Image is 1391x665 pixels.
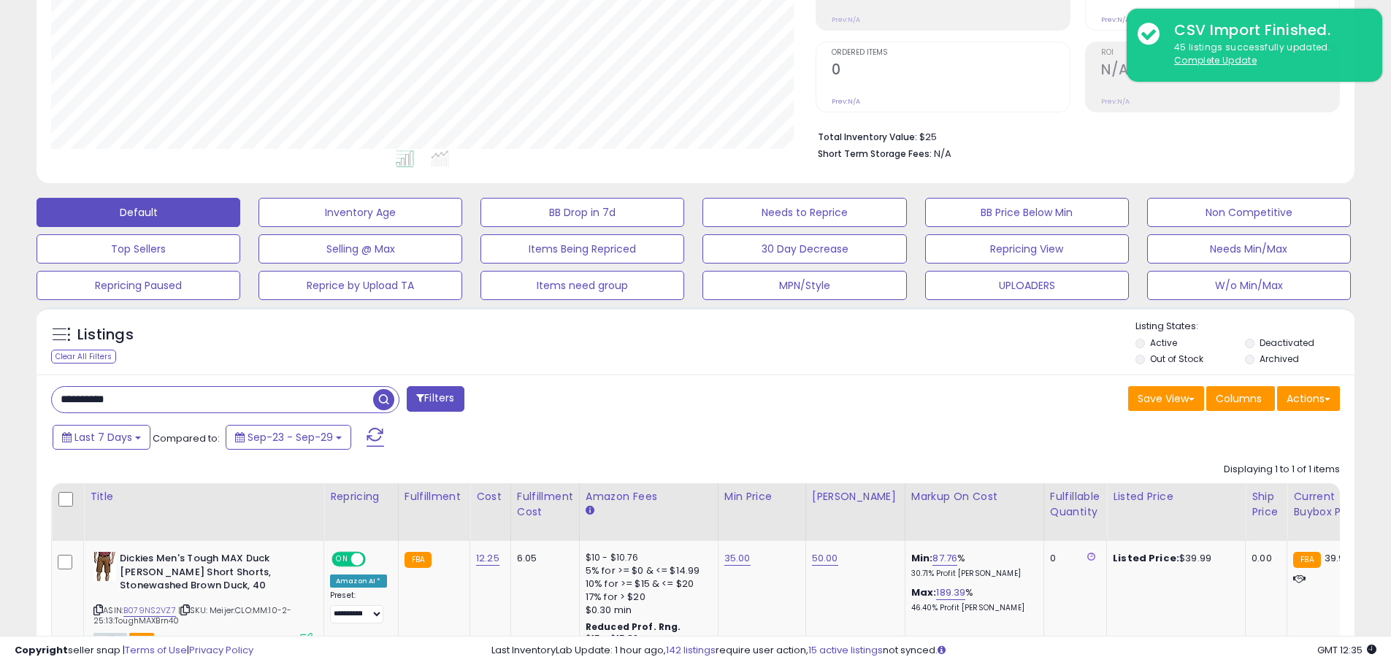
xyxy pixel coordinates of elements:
div: 0.00 [1252,552,1276,565]
span: OFF [364,553,387,566]
div: [PERSON_NAME] [812,489,899,504]
span: 2025-10-7 12:35 GMT [1317,643,1376,657]
div: ASIN: [93,552,313,644]
h5: Listings [77,325,134,345]
div: Preset: [330,591,387,623]
button: MPN/Style [702,271,906,300]
button: Filters [407,386,464,412]
b: Short Term Storage Fees: [818,147,932,160]
label: Deactivated [1260,337,1314,349]
div: 17% for > $20 [586,591,707,604]
small: Prev: N/A [832,15,860,24]
div: 6.05 [517,552,568,565]
a: Terms of Use [125,643,187,657]
div: Amazon Fees [586,489,712,504]
button: BB Price Below Min [925,198,1129,227]
b: Listed Price: [1113,551,1179,565]
a: 35.00 [724,551,751,566]
div: $0.30 min [586,604,707,617]
span: ROI [1101,49,1339,57]
label: Active [1150,337,1177,349]
span: All listings currently available for purchase on Amazon [93,633,127,645]
a: 87.76 [932,551,957,566]
span: Columns [1216,391,1262,406]
b: Dickies Men's Tough MAX Duck [PERSON_NAME] Short Shorts, Stonewashed Brown Duck, 40 [120,552,297,596]
b: Reduced Prof. Rng. [586,620,681,633]
button: Selling @ Max [258,234,462,264]
div: 0 [1050,552,1095,565]
button: Needs Min/Max [1147,234,1351,264]
div: % [911,552,1032,579]
div: % [911,586,1032,613]
span: N/A [934,147,951,161]
div: Listed Price [1113,489,1239,504]
a: 50.00 [812,551,838,566]
button: Repricing View [925,234,1129,264]
div: Cost [476,489,505,504]
span: ON [333,553,351,566]
small: Prev: N/A [1101,97,1130,106]
strong: Copyright [15,643,68,657]
div: Fulfillment Cost [517,489,573,520]
div: $10 - $10.76 [586,552,707,564]
span: Compared to: [153,431,220,445]
span: 39.99 [1325,551,1351,565]
small: Prev: N/A [1101,15,1130,24]
div: Displaying 1 to 1 of 1 items [1224,463,1340,477]
div: Markup on Cost [911,489,1038,504]
div: Current Buybox Price [1293,489,1368,520]
button: Repricing Paused [37,271,240,300]
small: Prev: N/A [832,97,860,106]
button: Items Being Repriced [480,234,684,264]
small: Amazon Fees. [586,504,594,518]
div: $39.99 [1113,552,1234,565]
div: Ship Price [1252,489,1281,520]
th: The percentage added to the cost of goods (COGS) that forms the calculator for Min & Max prices. [905,483,1043,541]
div: seller snap | | [15,644,253,658]
div: Repricing [330,489,392,504]
div: 5% for >= $0 & <= $14.99 [586,564,707,577]
button: Needs to Reprice [702,198,906,227]
div: Clear All Filters [51,350,116,364]
small: FBA [1293,552,1320,568]
h2: 0 [832,61,1070,81]
button: Non Competitive [1147,198,1351,227]
p: 46.40% Profit [PERSON_NAME] [911,603,1032,613]
u: Complete Update [1174,54,1257,66]
a: 15 active listings [808,643,883,657]
a: 142 listings [666,643,716,657]
span: Sep-23 - Sep-29 [248,430,333,445]
button: Items need group [480,271,684,300]
p: Listing States: [1135,320,1354,334]
div: Fulfillment [405,489,464,504]
div: 10% for >= $15 & <= $20 [586,577,707,591]
small: FBA [405,552,432,568]
div: 45 listings successfully updated. [1163,41,1371,68]
a: B079NS2VZ7 [123,604,176,617]
p: 30.71% Profit [PERSON_NAME] [911,569,1032,579]
button: 30 Day Decrease [702,234,906,264]
button: Default [37,198,240,227]
button: BB Drop in 7d [480,198,684,227]
img: 41r35hchC8L._SL40_.jpg [93,552,116,581]
a: 12.25 [476,551,499,566]
h2: N/A [1101,61,1339,81]
button: Reprice by Upload TA [258,271,462,300]
a: 189.39 [936,585,965,600]
span: Ordered Items [832,49,1070,57]
b: Max: [911,585,937,599]
div: Fulfillable Quantity [1050,489,1100,520]
a: Privacy Policy [189,643,253,657]
li: $25 [818,127,1329,145]
div: Amazon AI * [330,574,387,588]
label: Archived [1260,353,1299,365]
button: UPLOADERS [925,271,1129,300]
span: | SKU: Meijer:CLO:MM:10-2-25:13:ToughMAXBrn40 [93,604,291,626]
div: CSV Import Finished. [1163,20,1371,41]
button: Last 7 Days [53,425,150,450]
div: Title [90,489,318,504]
label: Out of Stock [1150,353,1203,365]
button: Top Sellers [37,234,240,264]
div: Last InventoryLab Update: 1 hour ago, require user action, not synced. [491,644,1376,658]
button: Save View [1128,386,1204,411]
